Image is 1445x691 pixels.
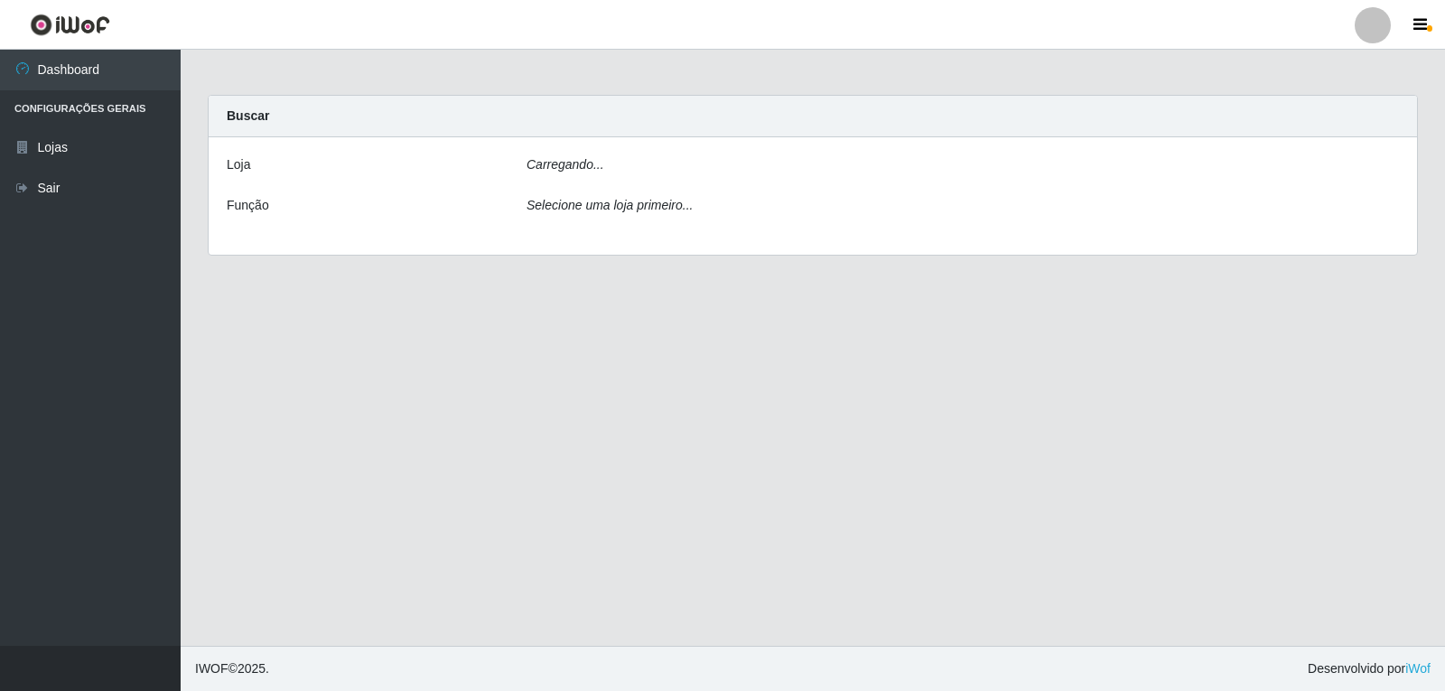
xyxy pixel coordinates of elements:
strong: Buscar [227,108,269,123]
i: Selecione uma loja primeiro... [527,198,693,212]
img: CoreUI Logo [30,14,110,36]
span: IWOF [195,661,228,676]
label: Loja [227,155,250,174]
span: © 2025 . [195,659,269,678]
i: Carregando... [527,157,604,172]
span: Desenvolvido por [1308,659,1431,678]
a: iWof [1405,661,1431,676]
label: Função [227,196,269,215]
